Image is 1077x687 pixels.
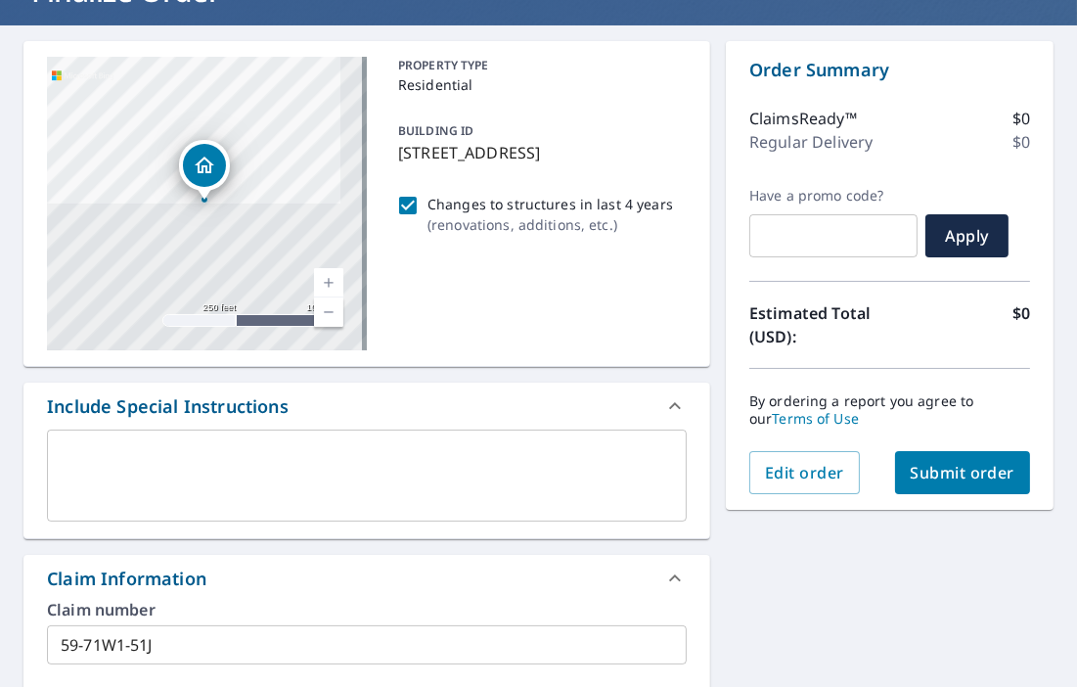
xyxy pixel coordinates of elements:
span: Submit order [911,462,1015,483]
p: Order Summary [749,57,1030,83]
p: Regular Delivery [749,130,873,154]
div: Include Special Instructions [23,383,710,430]
div: Claim Information [47,566,206,592]
a: Terms of Use [772,409,859,428]
span: Apply [941,225,993,247]
div: Claim Information [23,555,710,602]
button: Apply [925,214,1009,257]
p: By ordering a report you agree to our [749,392,1030,428]
div: Dropped pin, building 1, Residential property, 2415 Violet Way Middleburg, FL 32068 [179,140,230,201]
p: $0 [1012,130,1030,154]
p: ( renovations, additions, etc. ) [427,214,673,235]
label: Have a promo code? [749,187,918,205]
p: PROPERTY TYPE [398,57,679,74]
p: $0 [1012,107,1030,130]
p: Changes to structures in last 4 years [427,194,673,214]
p: ClaimsReady™ [749,107,857,130]
p: Estimated Total (USD): [749,301,890,348]
p: $0 [1012,301,1030,348]
button: Submit order [895,451,1031,494]
p: BUILDING ID [398,122,473,139]
a: Current Level 17, Zoom Out [314,298,343,327]
label: Claim number [47,602,687,618]
span: Edit order [765,462,844,483]
a: Current Level 17, Zoom In [314,268,343,298]
button: Edit order [749,451,860,494]
div: Include Special Instructions [47,393,289,420]
p: [STREET_ADDRESS] [398,141,679,164]
p: Residential [398,74,679,95]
